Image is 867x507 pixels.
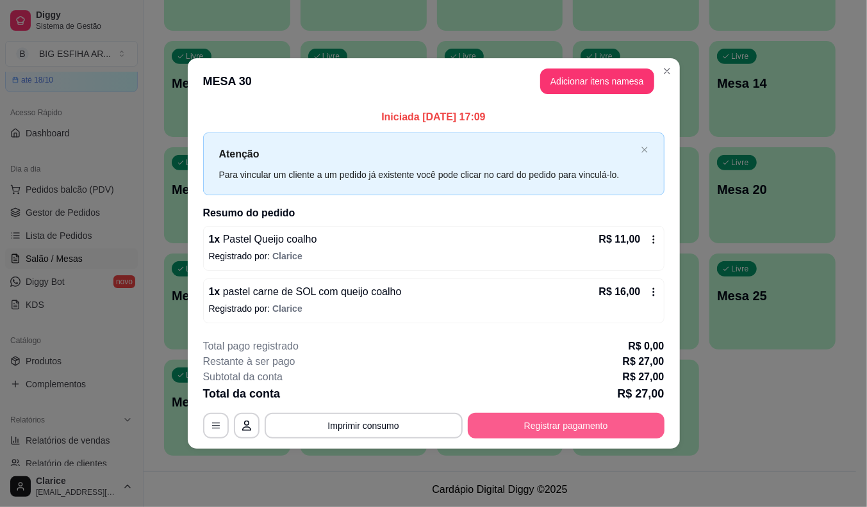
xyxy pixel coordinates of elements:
p: R$ 11,00 [599,232,641,247]
p: 1 x [209,232,317,247]
p: Subtotal da conta [203,369,283,385]
p: Atenção [219,146,636,162]
div: Para vincular um cliente a um pedido já existente você pode clicar no card do pedido para vinculá... [219,168,636,182]
p: R$ 27,00 [623,354,665,369]
p: Registrado por: [209,302,659,315]
span: pastel carne de SOL com queijo coalho [220,286,401,297]
span: Clarice [272,303,302,314]
h2: Resumo do pedido [203,205,665,221]
button: close [641,146,648,154]
p: Registrado por: [209,250,659,262]
span: Clarice [272,251,302,261]
p: R$ 0,00 [628,339,664,354]
span: Pastel Queijo coalho [220,234,317,245]
p: R$ 27,00 [617,385,664,403]
p: R$ 27,00 [623,369,665,385]
p: R$ 16,00 [599,284,641,300]
p: 1 x [209,284,402,300]
button: Adicionar itens namesa [540,68,654,94]
button: Registrar pagamento [468,413,665,439]
button: Imprimir consumo [265,413,463,439]
p: Restante à ser pago [203,354,295,369]
header: MESA 30 [188,58,680,104]
p: Total pago registrado [203,339,299,354]
p: Iniciada [DATE] 17:09 [203,109,665,125]
p: Total da conta [203,385,281,403]
button: Close [657,61,677,81]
